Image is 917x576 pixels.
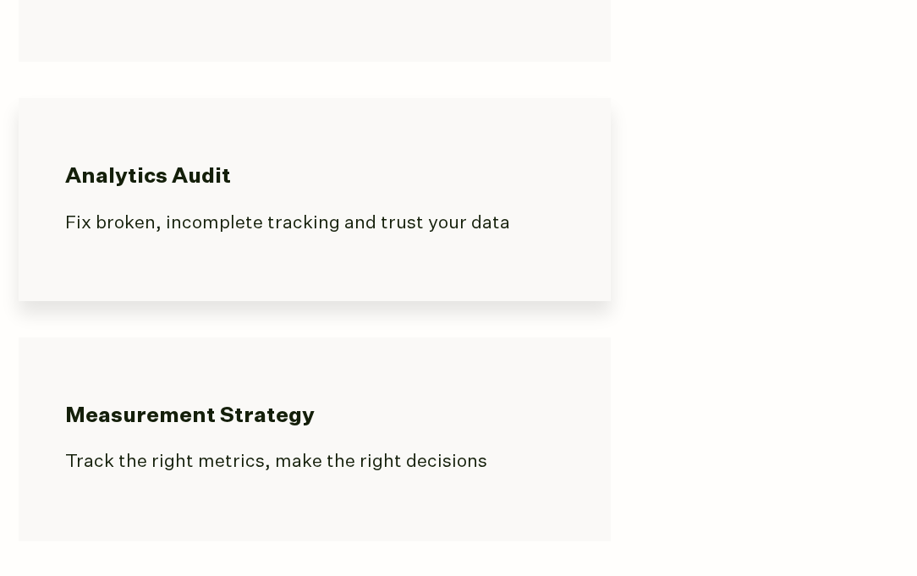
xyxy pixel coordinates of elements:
[65,403,564,431] h3: Measurement Strategy
[19,337,611,540] a: Measurement Strategy Track the right metrics, make the right decisions
[65,210,564,238] p: Fix broken, incomplete tracking and trust your data
[65,448,564,476] p: Track the right metrics, make the right decisions
[19,98,611,300] a: Analytics Audit Fix broken, incomplete tracking and trust your data
[65,163,564,191] h3: Analytics Audit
